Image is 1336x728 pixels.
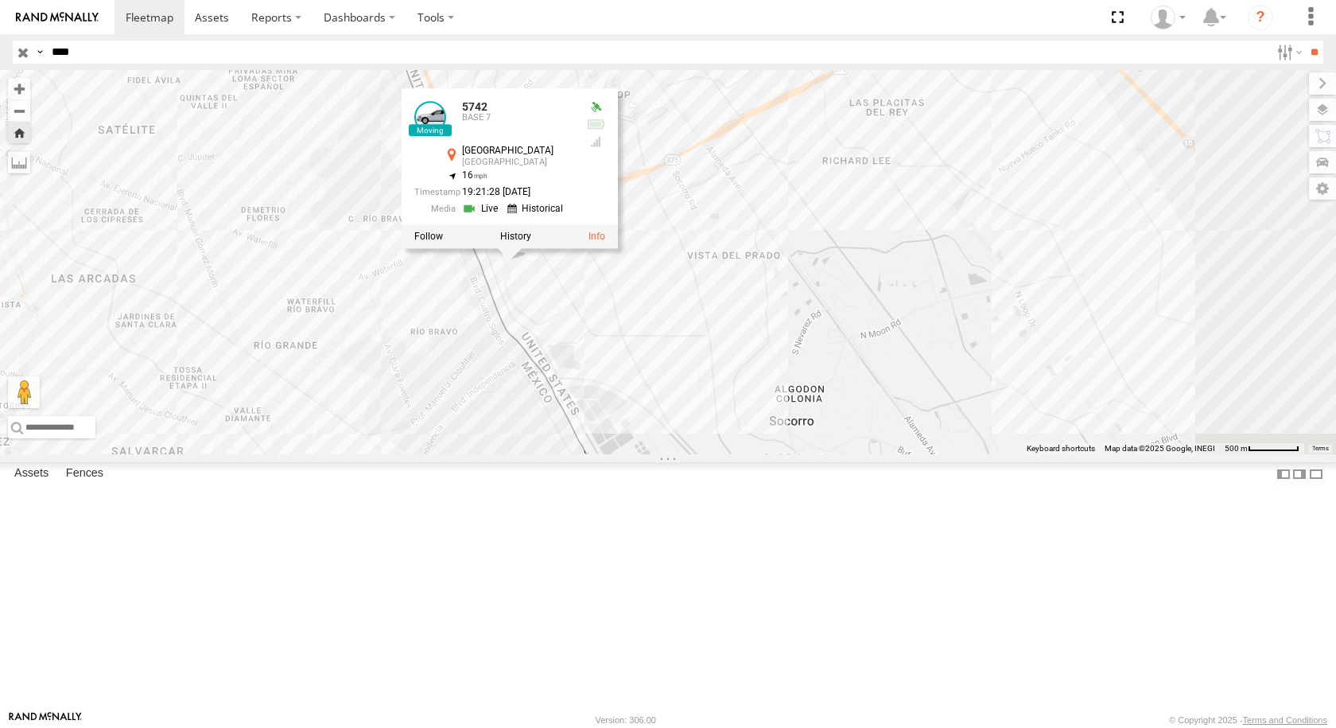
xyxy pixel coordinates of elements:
div: MANUEL HERNANDEZ [1145,6,1191,29]
div: Valid GPS Fix [586,101,605,114]
button: Map Scale: 500 m per 61 pixels [1220,443,1304,454]
a: 5742 [462,100,487,113]
label: Assets [6,463,56,485]
label: Hide Summary Table [1308,462,1324,485]
i: ? [1248,5,1273,30]
label: Search Filter Options [1271,41,1305,64]
label: View Asset History [500,231,531,242]
a: View Asset Details [414,101,446,133]
button: Keyboard shortcuts [1027,443,1095,454]
a: Visit our Website [9,712,82,728]
label: Fences [58,463,111,485]
span: 500 m [1225,444,1248,453]
img: rand-logo.svg [16,12,99,23]
label: Dock Summary Table to the Left [1276,462,1291,485]
label: Realtime tracking of Asset [414,231,443,242]
a: View Historical Media Streams [507,201,568,216]
div: No voltage information received from this device. [586,118,605,130]
div: © Copyright 2025 - [1169,715,1327,725]
span: Map data ©2025 Google, INEGI [1105,444,1215,453]
div: [GEOGRAPHIC_DATA] [462,146,573,156]
div: Last Event GSM Signal Strength [586,135,605,148]
a: Terms and Conditions [1243,715,1327,725]
label: Dock Summary Table to the Right [1291,462,1307,485]
a: View Asset Details [588,231,605,242]
button: Zoom Home [8,122,30,143]
a: Terms (opens in new tab) [1312,446,1329,452]
div: BASE 7 [462,113,573,123]
button: Zoom out [8,99,30,122]
div: Date/time of location update [414,187,573,197]
label: Measure [8,151,30,173]
button: Drag Pegman onto the map to open Street View [8,376,40,408]
label: Search Query [33,41,46,64]
button: Zoom in [8,78,30,99]
div: Version: 306.00 [596,715,656,725]
div: [GEOGRAPHIC_DATA] [462,158,573,167]
a: View Live Media Streams [462,201,503,216]
span: 16 [462,169,487,181]
label: Map Settings [1309,177,1336,200]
